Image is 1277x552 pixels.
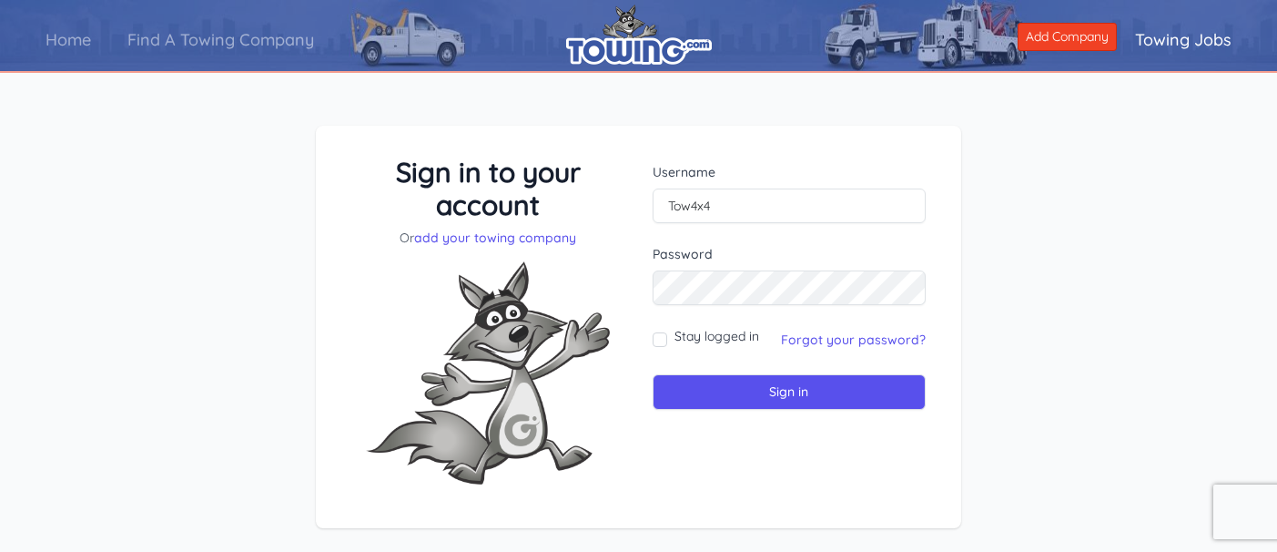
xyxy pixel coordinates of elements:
[351,229,625,247] p: Or
[653,163,927,181] label: Username
[566,5,712,65] img: logo.png
[781,332,926,348] a: Forgot your password?
[674,327,759,345] label: Stay logged in
[1117,14,1250,66] a: Towing Jobs
[351,156,625,221] h3: Sign in to your account
[653,374,927,410] input: Sign in
[1018,23,1117,51] a: Add Company
[414,230,576,246] a: add your towing company
[351,247,624,499] img: Fox-Excited.png
[109,14,332,66] a: Find A Towing Company
[653,245,927,263] label: Password
[27,14,109,66] a: Home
